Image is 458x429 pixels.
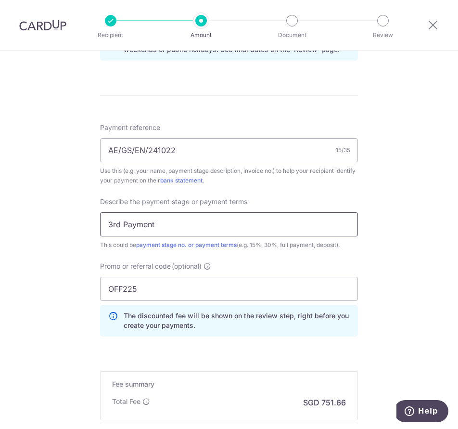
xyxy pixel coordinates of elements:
p: Recipient [84,30,138,40]
p: The discounted fee will be shown on the review step, right before you create your payments. [124,311,350,330]
span: Describe the payment stage or payment terms [100,197,247,207]
h5: Fee summary [112,379,346,389]
span: Payment reference [100,123,160,132]
p: Review [356,30,410,40]
span: Promo or referral code [100,261,171,271]
p: Document [265,30,319,40]
a: payment stage no. or payment terms [136,241,237,248]
span: (optional) [172,261,202,271]
p: Total Fee [112,397,140,406]
div: 15/35 [336,145,350,155]
div: This could be (e.g. 15%, 30%, full payment, deposit). [100,240,358,250]
img: CardUp [19,19,66,31]
iframe: Opens a widget where you can find more information [396,400,448,424]
p: SGD 751.66 [303,397,346,408]
div: Use this (e.g. your name, payment stage description, invoice no.) to help your recipient identify... [100,166,358,185]
a: bank statement [160,177,203,184]
p: Amount [174,30,228,40]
